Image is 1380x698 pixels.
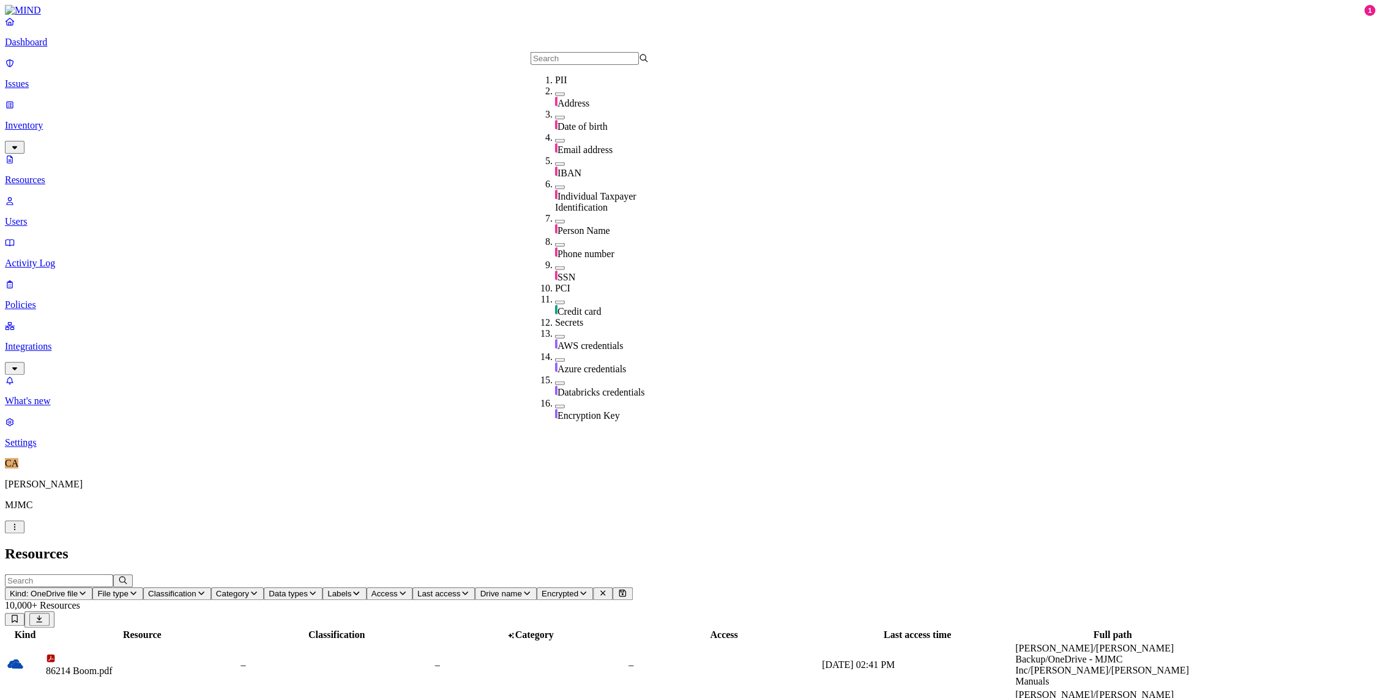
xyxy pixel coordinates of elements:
span: Access [371,589,398,598]
p: Integrations [5,341,1375,352]
span: Category [515,629,553,640]
img: pii-line [555,97,558,107]
img: pii-line [555,271,558,280]
span: [DATE] 02:41 PM [822,659,895,670]
span: Address [558,98,589,108]
input: Search [5,574,113,587]
a: Issues [5,58,1375,89]
a: Settings [5,416,1375,448]
p: Issues [5,78,1375,89]
img: secret-line [555,409,558,419]
span: CA [5,458,18,468]
div: Resource [46,629,239,640]
span: Labels [327,589,351,598]
span: Individual Taxpayer Identification [555,191,636,212]
div: [PERSON_NAME]/[PERSON_NAME] Backup/OneDrive - MJMC Inc/[PERSON_NAME]/[PERSON_NAME] Manuals [1015,643,1210,687]
p: [PERSON_NAME] [5,479,1375,490]
div: Classification [241,629,433,640]
a: Activity Log [5,237,1375,269]
span: SSN [558,272,575,282]
img: onedrive [7,655,24,672]
img: pii-line [555,190,558,200]
span: Category [216,589,249,598]
p: Users [5,216,1375,227]
p: MJMC [5,500,1375,511]
span: Encryption Key [558,410,620,421]
img: pii-line [555,143,558,153]
div: PII [555,75,673,86]
a: Integrations [5,320,1375,373]
span: – [628,659,633,670]
div: Access [628,629,819,640]
span: Phone number [558,249,614,259]
input: Search [531,52,639,65]
img: pci-line [555,305,558,315]
span: AWS credentials [558,340,624,351]
span: Drive name [480,589,521,598]
span: Date of birth [558,121,608,132]
p: Resources [5,174,1375,186]
p: Settings [5,437,1375,448]
div: PCI [555,283,673,294]
h2: Resources [5,546,1375,562]
span: Kind: OneDrive file [10,589,78,598]
span: – [435,659,440,670]
p: What's new [5,396,1375,407]
div: Last access time [822,629,1013,640]
span: Azure credentials [558,364,626,374]
div: Full path [1015,629,1210,640]
div: 1 [1364,5,1375,16]
p: Policies [5,299,1375,310]
a: Dashboard [5,16,1375,48]
img: pii-line [555,224,558,234]
p: Dashboard [5,37,1375,48]
img: pii-line [555,120,558,130]
img: secret-line [555,386,558,396]
a: What's new [5,375,1375,407]
span: Data types [269,589,308,598]
span: – [241,659,246,670]
img: pii-line [555,247,558,257]
a: MIND [5,5,1375,16]
span: Credit card [558,306,602,317]
img: pii-line [555,167,558,176]
a: Users [5,195,1375,227]
div: Kind [7,629,43,640]
a: Resources [5,154,1375,186]
span: Classification [148,589,196,598]
img: secret-line [555,339,558,349]
div: Secrets [555,317,673,328]
img: adobe-pdf [46,653,56,663]
div: 86214 Boom.pdf [46,666,239,677]
span: Email address [558,144,613,155]
a: Inventory [5,99,1375,152]
img: secret-line [555,362,558,372]
img: MIND [5,5,41,16]
p: Inventory [5,120,1375,131]
span: 10,000+ Resources [5,600,80,610]
span: Databricks credentials [558,387,645,397]
a: Policies [5,279,1375,310]
span: IBAN [558,168,581,178]
span: Person Name [558,225,610,236]
p: Activity Log [5,258,1375,269]
span: Last access [417,589,460,598]
span: File type [97,589,128,598]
